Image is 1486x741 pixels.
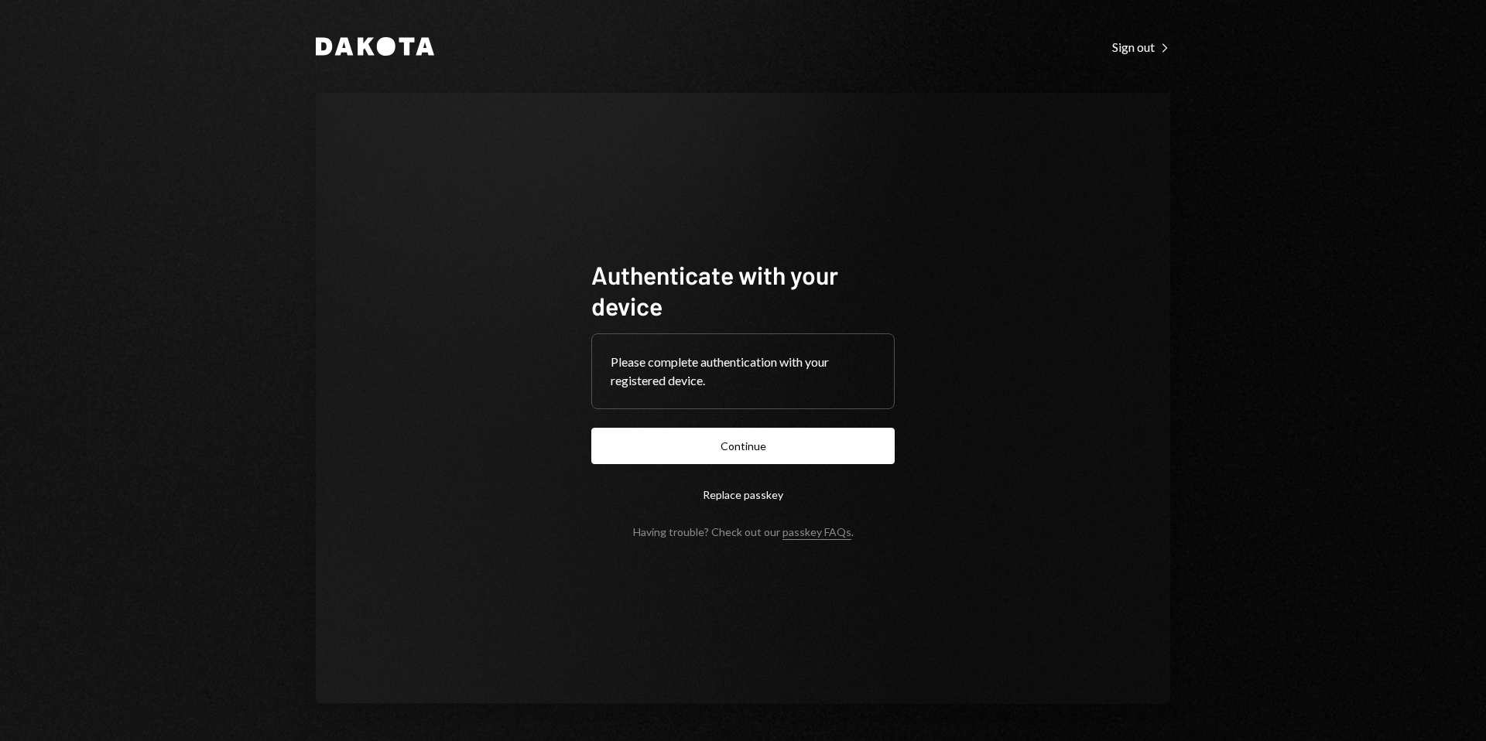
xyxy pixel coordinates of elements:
[1112,39,1170,55] div: Sign out
[633,525,854,538] div: Having trouble? Check out our .
[591,259,895,321] h1: Authenticate with your device
[611,353,875,390] div: Please complete authentication with your registered device.
[591,476,895,513] button: Replace passkey
[782,525,851,540] a: passkey FAQs
[1112,38,1170,55] a: Sign out
[591,428,895,464] button: Continue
